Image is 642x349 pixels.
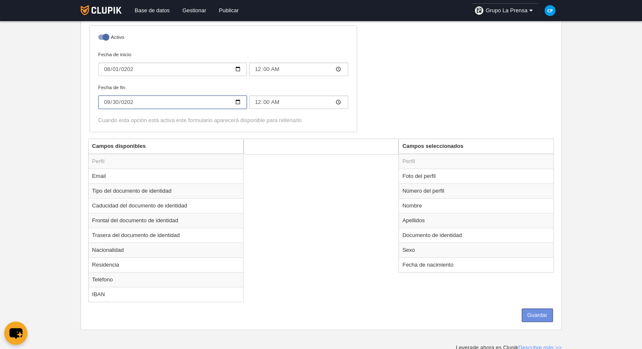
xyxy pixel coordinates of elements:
img: c2l6ZT0zMHgzMCZmcz05JnRleHQ9Q1AmYmc9MDM5YmU1.png [544,5,555,16]
td: IBAN [89,287,243,302]
input: Fecha de fin [249,95,348,109]
td: Foto del perfil [399,169,553,183]
button: chat-button [4,322,27,345]
td: Apellidos [399,213,553,228]
td: Teléfono [89,272,243,287]
label: Fecha de inicio [98,51,348,76]
td: Fecha de nacimiento [399,257,553,272]
td: Documento de identidad [399,228,553,243]
input: Fecha de fin [98,95,247,109]
td: Frontal del documento de identidad [89,213,243,228]
td: Tipo del documento de identidad [89,183,243,198]
th: Campos seleccionados [399,139,553,154]
td: Caducidad del documento de identidad [89,198,243,213]
td: Perfil [89,154,243,169]
td: Nacionalidad [89,243,243,257]
div: Cuando esta opción está activa este formulario aparecerá disponible para rellenarlo [98,117,348,124]
span: Grupo La Prensa [485,6,527,15]
td: Sexo [399,243,553,257]
td: Perfil [399,154,553,169]
label: Fecha de fin [98,84,348,109]
img: OakgMWVUclks.30x30.jpg [475,6,483,15]
label: Activo [98,33,348,43]
td: Número del perfil [399,183,553,198]
input: Fecha de inicio [98,63,247,76]
td: Trasera del documento de identidad [89,228,243,243]
td: Nombre [399,198,553,213]
th: Campos disponibles [89,139,243,154]
a: Grupo La Prensa [471,3,538,18]
img: Clupik [81,5,122,15]
td: Residencia [89,257,243,272]
button: Guardar [522,308,553,322]
input: Fecha de inicio [249,63,348,76]
td: Email [89,169,243,183]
